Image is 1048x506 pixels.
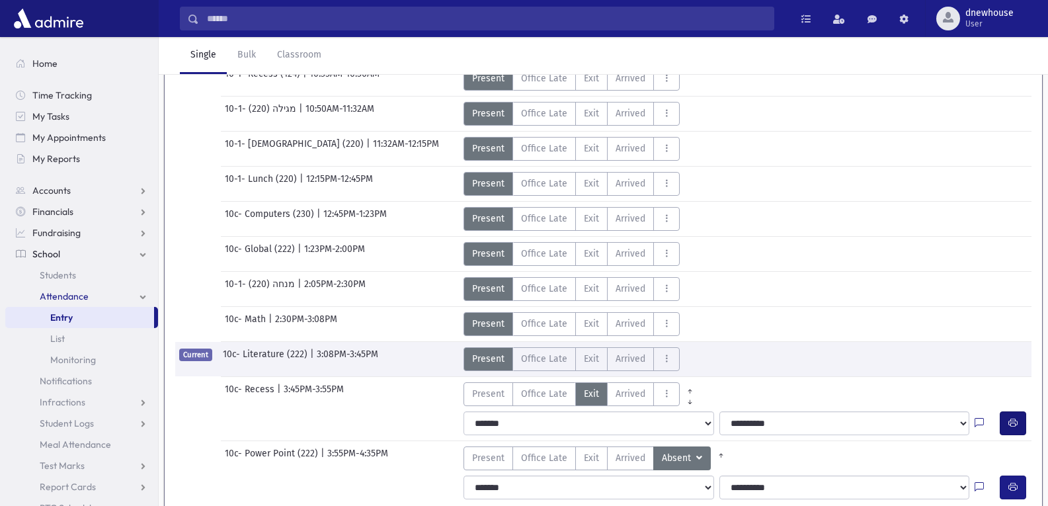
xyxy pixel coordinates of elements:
[616,212,645,226] span: Arrived
[225,67,303,91] span: 10-1- Recess (124)
[464,207,680,231] div: AttTypes
[50,354,96,366] span: Monitoring
[584,282,599,296] span: Exit
[584,317,599,331] span: Exit
[521,71,567,85] span: Office Late
[277,382,284,406] span: |
[584,387,599,401] span: Exit
[299,102,305,126] span: |
[616,387,645,401] span: Arrived
[32,248,60,260] span: School
[32,206,73,218] span: Financials
[50,312,73,323] span: Entry
[472,282,504,296] span: Present
[304,277,366,301] span: 2:05PM-2:30PM
[5,222,158,243] a: Fundraising
[304,242,365,266] span: 1:23PM-2:00PM
[303,67,309,91] span: |
[40,481,96,493] span: Report Cards
[225,207,317,231] span: 10c- Computers (230)
[284,382,344,406] span: 3:45PM-3:55PM
[225,137,366,161] span: 10-1- [DEMOGRAPHIC_DATA] (220)
[472,212,504,226] span: Present
[268,312,275,336] span: |
[521,387,567,401] span: Office Late
[225,102,299,126] span: 10-1- מגילה (220)
[5,328,158,349] a: List
[323,207,387,231] span: 12:45PM-1:23PM
[305,102,374,126] span: 10:50AM-11:32AM
[50,333,65,345] span: List
[5,392,158,413] a: Infractions
[225,277,298,301] span: 10-1- מנחה (220)
[225,242,298,266] span: 10c- Global (222)
[662,451,694,466] span: Absent
[225,312,268,336] span: 10c- Math
[5,413,158,434] a: Student Logs
[40,375,92,387] span: Notifications
[5,286,158,307] a: Attendance
[5,53,158,74] a: Home
[11,5,87,32] img: AdmirePro
[464,277,680,301] div: AttTypes
[472,71,504,85] span: Present
[5,370,158,392] a: Notifications
[616,451,645,465] span: Arrived
[298,277,304,301] span: |
[584,247,599,261] span: Exit
[5,201,158,222] a: Financials
[653,446,711,470] button: Absent
[199,7,774,30] input: Search
[464,446,731,470] div: AttTypes
[472,142,504,155] span: Present
[373,137,439,161] span: 11:32AM-12:15PM
[5,455,158,476] a: Test Marks
[965,19,1014,29] span: User
[275,312,337,336] span: 2:30PM-3:08PM
[5,85,158,106] a: Time Tracking
[32,153,80,165] span: My Reports
[309,67,380,91] span: 10:35AM-10:50AM
[464,382,700,406] div: AttTypes
[40,417,94,429] span: Student Logs
[464,172,680,196] div: AttTypes
[584,106,599,120] span: Exit
[472,106,504,120] span: Present
[5,434,158,455] a: Meal Attendance
[5,307,154,328] a: Entry
[584,451,599,465] span: Exit
[327,446,388,470] span: 3:55PM-4:35PM
[464,67,680,91] div: AttTypes
[40,439,111,450] span: Meal Attendance
[464,347,680,371] div: AttTypes
[521,317,567,331] span: Office Late
[584,71,599,85] span: Exit
[227,37,266,74] a: Bulk
[32,227,81,239] span: Fundraising
[5,180,158,201] a: Accounts
[616,247,645,261] span: Arrived
[521,282,567,296] span: Office Late
[32,89,92,101] span: Time Tracking
[317,347,378,371] span: 3:08PM-3:45PM
[584,142,599,155] span: Exit
[32,132,106,144] span: My Appointments
[40,290,89,302] span: Attendance
[616,352,645,366] span: Arrived
[521,177,567,190] span: Office Late
[472,387,504,401] span: Present
[310,347,317,371] span: |
[521,212,567,226] span: Office Late
[464,102,680,126] div: AttTypes
[366,137,373,161] span: |
[472,317,504,331] span: Present
[616,106,645,120] span: Arrived
[5,265,158,286] a: Students
[472,177,504,190] span: Present
[32,58,58,69] span: Home
[5,243,158,265] a: School
[584,352,599,366] span: Exit
[472,451,504,465] span: Present
[521,451,567,465] span: Office Late
[521,142,567,155] span: Office Late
